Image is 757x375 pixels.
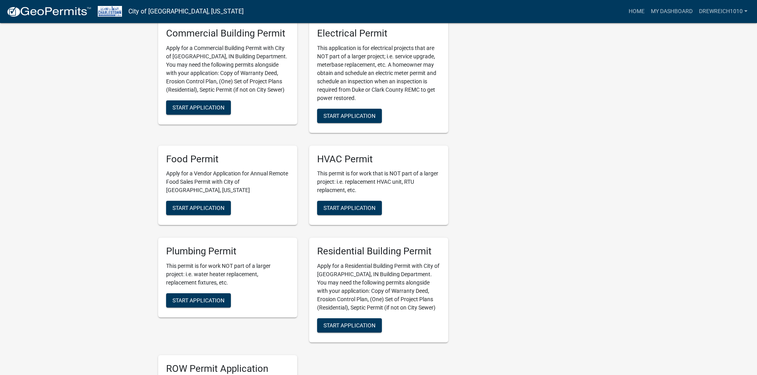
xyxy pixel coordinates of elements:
[166,28,289,39] h5: Commercial Building Permit
[166,100,231,115] button: Start Application
[317,28,440,39] h5: Electrical Permit
[317,109,382,123] button: Start Application
[317,246,440,257] h5: Residential Building Permit
[317,169,440,194] p: This permit is for work that is NOT part of a larger project: i.e. replacement HVAC unit, RTU rep...
[317,201,382,215] button: Start Application
[166,246,289,257] h5: Plumbing Permit
[166,262,289,287] p: This permit is for work NOT part of a larger project: i.e. water heater replacement, replacement ...
[166,293,231,308] button: Start Application
[317,262,440,312] p: Apply for a Residential Building Permit with City of [GEOGRAPHIC_DATA], IN Building Department. Y...
[648,4,696,19] a: My Dashboard
[166,154,289,165] h5: Food Permit
[317,318,382,333] button: Start Application
[166,44,289,94] p: Apply for a Commercial Building Permit with City of [GEOGRAPHIC_DATA], IN Building Department. Yo...
[166,201,231,215] button: Start Application
[166,363,289,375] h5: ROW Permit Application
[172,297,225,304] span: Start Application
[128,5,244,18] a: City of [GEOGRAPHIC_DATA], [US_STATE]
[166,169,289,194] p: Apply for a Vendor Application for Annual Remote Food Sales Permit with City of [GEOGRAPHIC_DATA]...
[317,44,440,102] p: This application is for electrical projects that are NOT part of a larger project; i.e. service u...
[323,322,376,329] span: Start Application
[98,6,122,17] img: City of Charlestown, Indiana
[323,112,376,119] span: Start Application
[696,4,751,19] a: drewreich1010
[317,154,440,165] h5: HVAC Permit
[625,4,648,19] a: Home
[172,104,225,110] span: Start Application
[323,205,376,211] span: Start Application
[172,205,225,211] span: Start Application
